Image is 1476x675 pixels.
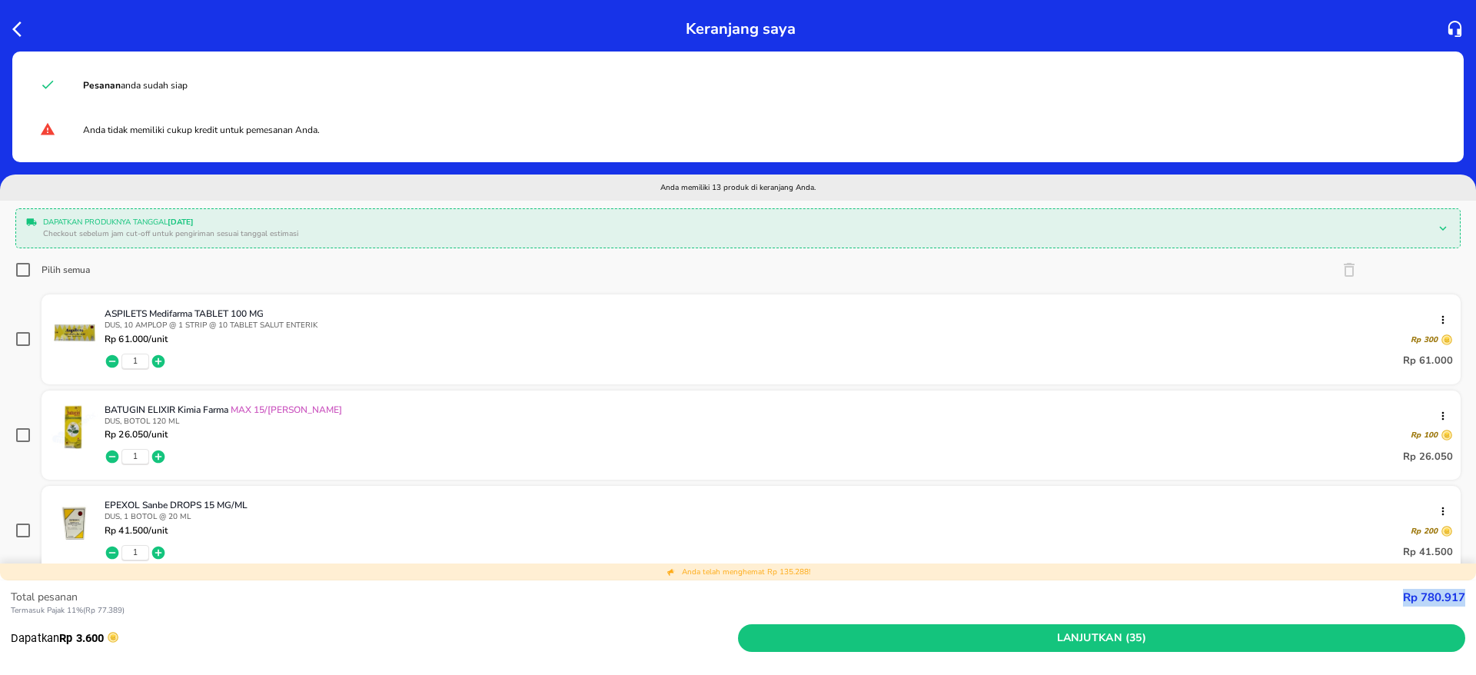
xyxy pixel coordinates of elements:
span: Lanjutkan (35) [744,629,1459,648]
button: 1 [133,356,138,367]
strong: Rp 780.917 [1403,590,1465,605]
p: Checkout sebelum jam cut-off untuk pengiriman sesuai tanggal estimasi [43,228,1427,240]
div: Dapatkan produknya tanggal[DATE]Checkout sebelum jam cut-off untuk pengiriman sesuai tanggal esti... [20,213,1456,244]
span: MAX 15/[PERSON_NAME] [228,404,342,416]
img: total discount [667,567,676,577]
p: DUS, 1 BOTOL @ 20 ML [105,511,1453,522]
img: BATUGIN ELIXIR Kimia Farma [49,404,100,454]
p: Dapatkan produknya tanggal [43,217,1427,228]
p: BATUGIN ELIXIR Kimia Farma [105,404,1441,416]
p: Rp 200 [1411,526,1438,537]
span: Anda tidak memiliki cukup kredit untuk pemesanan Anda. [83,124,320,136]
p: Termasuk Pajak 11% ( Rp 77.389 ) [11,605,1403,617]
img: EPEXOL Sanbe DROPS 15 MG/ML [49,499,100,550]
p: Rp 41.500 /unit [105,525,168,536]
b: [DATE] [168,217,194,228]
p: Dapatkan [11,630,738,647]
button: 1 [133,451,138,462]
span: anda sudah siap [83,79,188,91]
p: ASPILETS Medifarma TABLET 100 MG [105,308,1441,320]
p: Rp 61.000 [1403,352,1453,371]
p: Rp 300 [1411,334,1438,345]
p: Rp 41.500 [1403,544,1453,562]
strong: Rp 3.600 [59,631,104,645]
p: Rp 26.050 /unit [105,429,168,440]
p: DUS, BOTOL 120 ML [105,416,1453,427]
p: Rp 61.000 /unit [105,334,168,344]
p: Rp 100 [1411,430,1438,441]
p: DUS, 10 AMPLOP @ 1 STRIP @ 10 TABLET SALUT ENTERIK [105,320,1453,331]
p: Keranjang saya [686,15,796,42]
p: EPEXOL Sanbe DROPS 15 MG/ML [105,499,1441,511]
strong: Pesanan [83,79,121,91]
button: Lanjutkan (35) [738,624,1465,653]
button: 1 [133,547,138,558]
img: ASPILETS Medifarma TABLET 100 MG [49,308,100,358]
p: Rp 26.050 [1403,447,1453,466]
div: Pilih semua [42,264,90,276]
p: Total pesanan [11,589,1403,605]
